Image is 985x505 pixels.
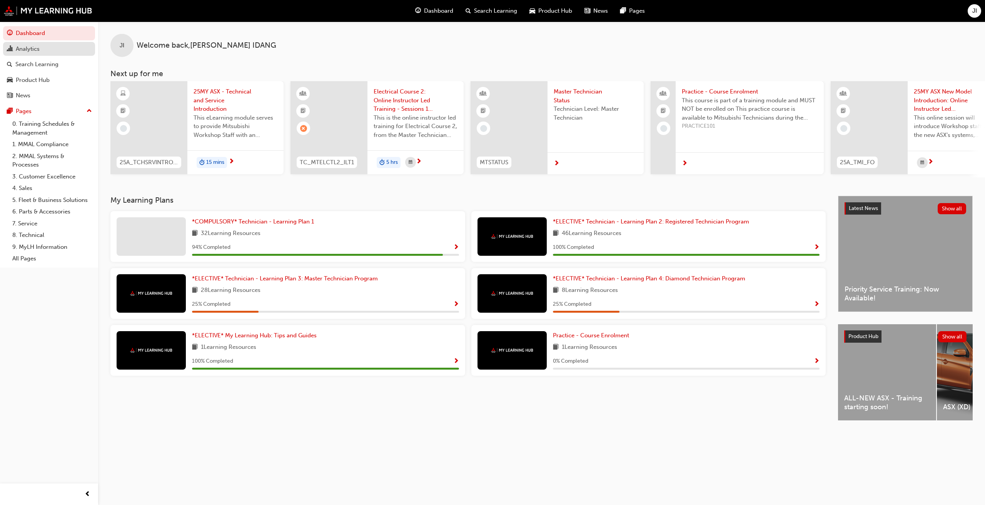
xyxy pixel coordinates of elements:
[661,106,666,116] span: booktick-icon
[553,331,632,340] a: Practice - Course Enrolment
[491,348,533,353] img: mmal
[481,106,486,116] span: booktick-icon
[16,91,30,100] div: News
[9,171,95,183] a: 3. Customer Excellence
[3,73,95,87] a: Product Hub
[201,343,256,352] span: 1 Learning Resources
[553,243,594,252] span: 100 % Completed
[938,203,967,214] button: Show all
[553,275,745,282] span: *ELECTIVE* Technician - Learning Plan 4: Diamond Technician Program
[553,274,748,283] a: *ELECTIVE* Technician - Learning Plan 4: Diamond Technician Program
[7,92,13,99] span: news-icon
[192,332,317,339] span: *ELECTIVE* My Learning Hub: Tips and Guides
[300,125,307,132] span: learningRecordVerb_ABSENT-icon
[374,113,457,140] span: This is the online instructor led training for Electrical Course 2, from the Master Technician Pr...
[838,324,936,420] a: ALL-NEW ASX - Training starting soon!
[9,241,95,253] a: 9. MyLH Information
[3,57,95,72] a: Search Learning
[9,253,95,265] a: All Pages
[453,358,459,365] span: Show Progress
[379,158,385,168] span: duration-icon
[453,244,459,251] span: Show Progress
[98,69,985,78] h3: Next up for me
[620,6,626,16] span: pages-icon
[845,202,966,215] a: Latest NewsShow all
[593,7,608,15] span: News
[9,118,95,138] a: 0. Training Schedules & Management
[928,159,933,166] span: next-icon
[553,357,588,366] span: 0 % Completed
[192,218,314,225] span: *COMPULSORY* Technician - Learning Plan 1
[480,125,487,132] span: learningRecordVerb_NONE-icon
[9,138,95,150] a: 1. MMAL Compliance
[192,343,198,352] span: book-icon
[814,300,820,309] button: Show Progress
[474,7,517,15] span: Search Learning
[614,3,651,19] a: pages-iconPages
[192,243,230,252] span: 94 % Completed
[3,88,95,103] a: News
[481,89,486,99] span: learningResourceType_INSTRUCTOR_LED-icon
[229,158,234,165] span: next-icon
[466,6,471,16] span: search-icon
[85,490,90,499] span: prev-icon
[553,229,559,238] span: book-icon
[814,358,820,365] span: Show Progress
[840,125,847,132] span: learningRecordVerb_NONE-icon
[192,286,198,295] span: book-icon
[682,96,818,122] span: This course is part of a training module and MUST NOT be enrolled on This practice course is avai...
[120,158,178,167] span: 25A_TCHSRVINTRO_M
[4,6,92,16] a: mmal
[9,218,95,230] a: 7. Service
[194,87,277,113] span: 25MY ASX - Technical and Service Introduction
[120,106,126,116] span: booktick-icon
[682,122,818,131] span: PRACTICE101
[7,77,13,84] span: car-icon
[841,106,846,116] span: booktick-icon
[453,301,459,308] span: Show Progress
[9,182,95,194] a: 4. Sales
[7,30,13,37] span: guage-icon
[130,348,172,353] img: mmal
[554,87,638,105] span: Master Technician Status
[87,106,92,116] span: up-icon
[453,300,459,309] button: Show Progress
[192,229,198,238] span: book-icon
[553,343,559,352] span: book-icon
[7,108,13,115] span: pages-icon
[15,60,58,69] div: Search Learning
[578,3,614,19] a: news-iconNews
[814,244,820,251] span: Show Progress
[553,217,752,226] a: *ELECTIVE* Technician - Learning Plan 2: Registered Technician Program
[553,300,591,309] span: 25 % Completed
[9,206,95,218] a: 6. Parts & Accessories
[480,158,508,167] span: MTSTATUS
[453,243,459,252] button: Show Progress
[416,158,422,165] span: next-icon
[201,229,260,238] span: 32 Learning Resources
[584,6,590,16] span: news-icon
[845,285,966,302] span: Priority Service Training: Now Available!
[192,217,317,226] a: *COMPULSORY* Technician - Learning Plan 1
[3,42,95,56] a: Analytics
[192,274,381,283] a: *ELECTIVE* Technician - Learning Plan 3: Master Technician Program
[938,331,967,342] button: Show all
[192,300,230,309] span: 25 % Completed
[840,158,875,167] span: 25A_TMI_FO
[16,45,40,53] div: Analytics
[16,76,50,85] div: Product Hub
[968,4,981,18] button: JI
[7,61,12,68] span: search-icon
[972,7,977,15] span: JI
[651,81,824,174] a: Practice - Course EnrolmentThis course is part of a training module and MUST NOT be enrolled on T...
[660,125,667,132] span: learningRecordVerb_NONE-icon
[562,286,618,295] span: 8 Learning Resources
[192,357,233,366] span: 100 % Completed
[110,81,284,174] a: 25A_TCHSRVINTRO_M25MY ASX - Technical and Service IntroductionThis eLearning module serves to pro...
[409,158,412,167] span: calendar-icon
[424,7,453,15] span: Dashboard
[459,3,523,19] a: search-iconSearch Learning
[844,330,967,343] a: Product HubShow all
[848,333,878,340] span: Product Hub
[920,158,924,168] span: calendar-icon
